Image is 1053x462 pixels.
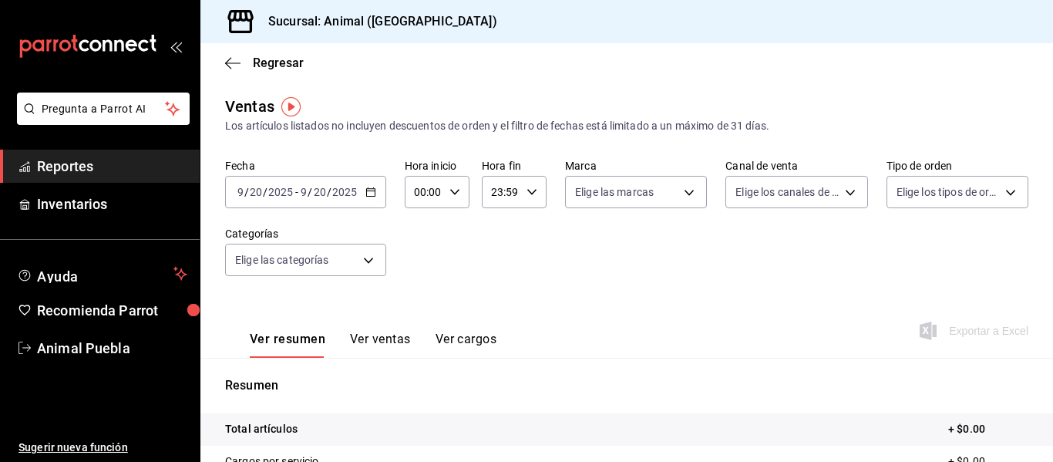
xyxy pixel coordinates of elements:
button: Ver cargos [436,332,497,358]
span: Elige las marcas [575,184,654,200]
span: - [295,186,298,198]
span: Elige los tipos de orden [897,184,1000,200]
span: Pregunta a Parrot AI [42,101,166,117]
div: navigation tabs [250,332,496,358]
label: Hora fin [482,160,547,171]
span: Animal Puebla [37,338,187,359]
span: / [308,186,312,198]
span: / [327,186,331,198]
label: Hora inicio [405,160,469,171]
button: Ver resumen [250,332,325,358]
span: Elige los canales de venta [735,184,839,200]
button: open_drawer_menu [170,40,182,52]
span: Recomienda Parrot [37,300,187,321]
input: -- [249,186,263,198]
input: -- [237,186,244,198]
span: Elige las categorías [235,252,329,268]
label: Fecha [225,160,386,171]
div: Los artículos listados no incluyen descuentos de orden y el filtro de fechas está limitado a un m... [225,118,1028,134]
input: ---- [331,186,358,198]
span: Reportes [37,156,187,177]
label: Tipo de orden [886,160,1028,171]
button: Regresar [225,56,304,70]
span: / [244,186,249,198]
p: Total artículos [225,421,298,437]
label: Marca [565,160,707,171]
input: -- [313,186,327,198]
label: Categorías [225,228,386,239]
label: Canal de venta [725,160,867,171]
img: Tooltip marker [281,97,301,116]
button: Pregunta a Parrot AI [17,93,190,125]
button: Ver ventas [350,332,411,358]
p: Resumen [225,376,1028,395]
input: -- [300,186,308,198]
input: ---- [267,186,294,198]
div: Ventas [225,95,274,118]
h3: Sucursal: Animal ([GEOGRAPHIC_DATA]) [256,12,497,31]
span: Ayuda [37,265,167,283]
a: Pregunta a Parrot AI [11,112,190,128]
span: Sugerir nueva función [19,440,187,456]
span: Regresar [253,56,304,70]
span: / [263,186,267,198]
span: Inventarios [37,194,187,214]
p: + $0.00 [948,421,1028,437]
